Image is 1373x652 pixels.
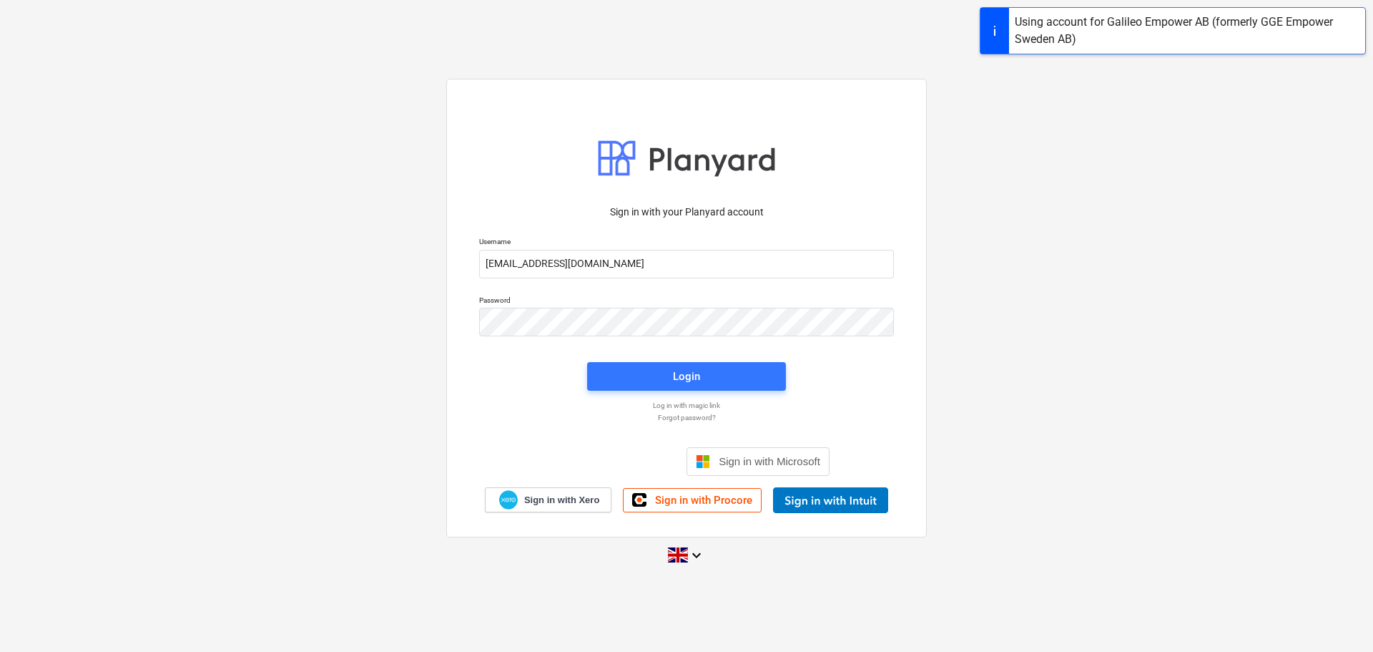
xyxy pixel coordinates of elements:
[688,547,705,564] i: keyboard_arrow_down
[587,362,786,391] button: Login
[536,446,682,477] iframe: Sign in with Google Button
[623,488,762,512] a: Sign in with Procore
[655,494,752,507] span: Sign in with Procore
[472,401,901,410] a: Log in with magic link
[696,454,710,469] img: Microsoft logo
[524,494,599,507] span: Sign in with Xero
[485,487,612,512] a: Sign in with Xero
[499,490,518,510] img: Xero logo
[479,205,894,220] p: Sign in with your Planyard account
[719,455,820,467] span: Sign in with Microsoft
[1015,14,1359,48] div: Using account for Galileo Empower AB (formerly GGE Empower Sweden AB)
[673,367,700,386] div: Login
[479,237,894,249] p: Username
[479,296,894,308] p: Password
[479,250,894,278] input: Username
[472,413,901,422] a: Forgot password?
